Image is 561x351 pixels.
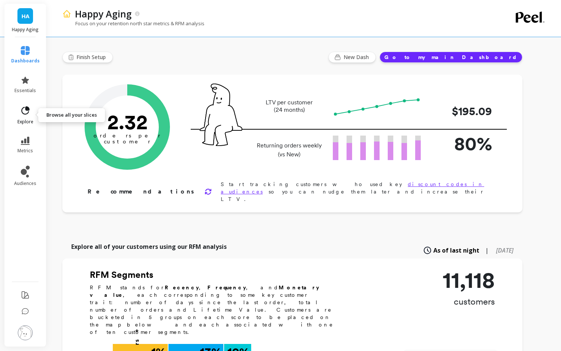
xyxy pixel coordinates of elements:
span: New Dash [344,53,371,61]
b: Frequency [207,285,246,290]
p: 80% [433,130,492,157]
text: 2.32 [107,110,148,134]
span: As of last night [433,246,479,255]
p: Returning orders weekly (vs New) [255,141,324,159]
button: Go to my main Dashboard [380,52,522,63]
button: Finish Setup [62,52,113,63]
tspan: orders per [93,132,161,139]
span: essentials [14,88,36,94]
span: dashboards [11,58,40,64]
h2: RFM Segments [90,269,342,281]
tspan: customer [104,138,151,145]
span: audiences [14,181,36,186]
span: metrics [17,148,33,154]
p: Start tracking customers who used key so you can nudge them later and increase their LTV. [221,181,499,203]
p: Focus on your retention north star metrics & RFM analysis [62,20,204,27]
span: Finish Setup [76,53,108,61]
span: HA [22,12,29,20]
span: | [485,246,489,255]
p: Recommendations [88,187,196,196]
p: Explore all of your customers using our RFM analysis [71,242,227,251]
img: profile picture [18,325,33,340]
img: pal seatted on line [200,84,242,146]
span: explore [17,119,33,125]
p: $195.09 [433,103,492,120]
p: 11,118 [443,269,495,291]
p: Happy Aging [12,27,39,33]
button: New Dash [328,52,376,63]
p: LTV per customer (24 months) [255,99,324,114]
b: Recency [165,285,199,290]
img: header icon [62,9,71,18]
span: [DATE] [496,246,514,254]
p: Happy Aging [75,7,132,20]
p: customers [443,296,495,308]
p: RFM stands for , , and , each corresponding to some key customer trait: number of days since the ... [90,284,342,336]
